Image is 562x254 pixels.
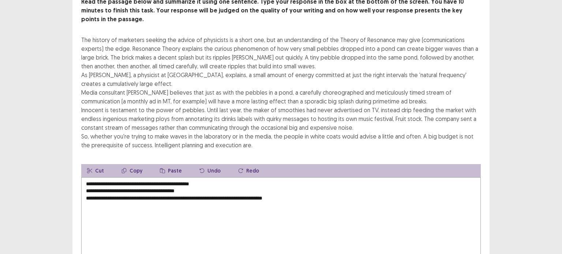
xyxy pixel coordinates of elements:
[81,35,481,149] div: The history of marketers seeking the advice of physicists is a short one, but an understanding of...
[194,164,226,177] button: Undo
[81,164,110,177] button: Cut
[232,164,265,177] button: Redo
[154,164,188,177] button: Paste
[116,164,148,177] button: Copy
